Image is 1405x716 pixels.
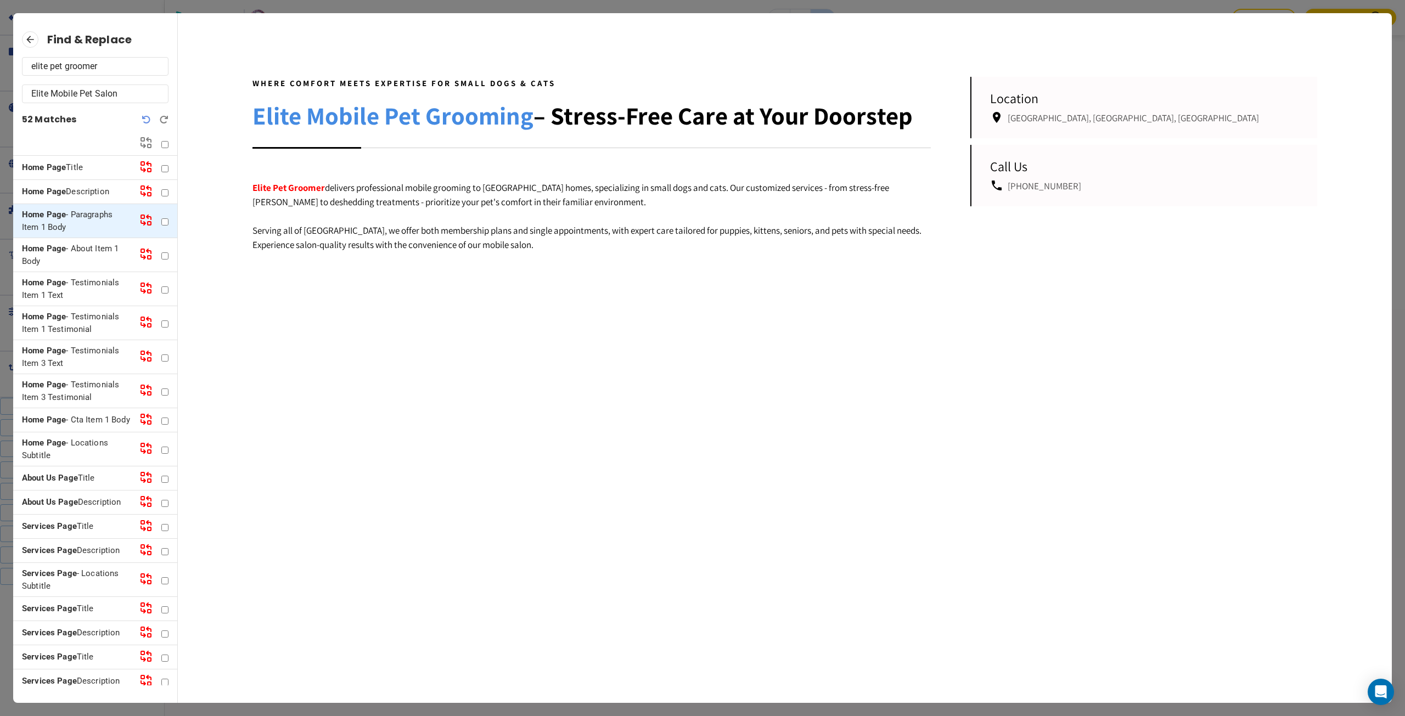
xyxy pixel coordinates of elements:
button: Undo [142,115,151,124]
h5: Call Us [990,158,1299,174]
strong: Home Page [22,438,66,448]
strong: Home Page [22,187,66,196]
p: - Cta Item 1 Body [22,414,131,426]
p: - Testimonials Item 3 Text [22,345,131,369]
strong: Services Page [22,521,77,531]
p: Title [22,651,131,663]
p: - Testimonials Item 1 Text [22,277,131,301]
input: Replace [31,85,159,103]
p: - Testimonials Item 1 Testimonial [22,311,131,335]
p: - Locations Subtitle [22,567,131,592]
strong: Home Page [22,415,66,425]
p: Serving all of [GEOGRAPHIC_DATA], we offer both membership plans and single appointments, with ex... [252,223,931,252]
h6: 52 Matches [22,112,77,127]
strong: Services Page [22,652,77,662]
p: delivers professional mobile grooming to [GEOGRAPHIC_DATA] homes, specializing in small dogs and ... [252,181,931,209]
a: Call Us[PHONE_NUMBER] [970,145,1317,206]
p: Description [22,496,131,509]
p: Description [22,544,131,557]
h6: [PHONE_NUMBER] [1008,179,1081,193]
strong: Services Page [22,568,77,578]
p: Title [22,520,131,533]
strong: Home Page [22,244,66,253]
strong: Services Page [22,545,77,555]
strong: About Us Page [22,497,78,507]
span: Elite Pet Groomer [252,182,325,194]
strong: Home Page [22,380,66,390]
p: Title [22,472,131,484]
h6: Find & Replace [47,31,132,48]
p: Title [22,161,131,174]
p: Title [22,602,131,615]
strong: Services Page [22,628,77,638]
p: - Paragraphs Item 1 Body [22,208,131,233]
p: Description [22,185,131,198]
strong: Home Page [22,278,66,287]
a: Location[GEOGRAPHIC_DATA], [GEOGRAPHIC_DATA], [GEOGRAPHIC_DATA] [970,77,1317,138]
strong: About Us Page [22,473,78,483]
strong: Home Page [22,346,66,356]
strong: Elite Mobile Pet Grooming [252,99,533,132]
p: - Testimonials Item 3 Testimonial [22,379,131,403]
p: Description [22,627,131,639]
button: Redo [160,115,168,124]
strong: Home Page [22,312,66,322]
input: Search [31,58,159,75]
p: - About Item 1 Body [22,243,131,267]
p: Description [22,675,131,687]
strong: Home Page [22,210,66,219]
strong: Home Page [22,162,66,172]
strong: Services Page [22,604,77,613]
strong: – Stress-Free Care at Your Doorstep [533,99,913,132]
div: Open Intercom Messenger [1368,679,1394,705]
h5: Location [990,90,1299,106]
h6: [GEOGRAPHIC_DATA], [GEOGRAPHIC_DATA], [GEOGRAPHIC_DATA] [1008,111,1259,125]
strong: Services Page [22,676,77,686]
p: Where Comfort Meets Expertise for Small Dogs & Cats [252,77,931,90]
p: - Locations Subtitle [22,437,131,461]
